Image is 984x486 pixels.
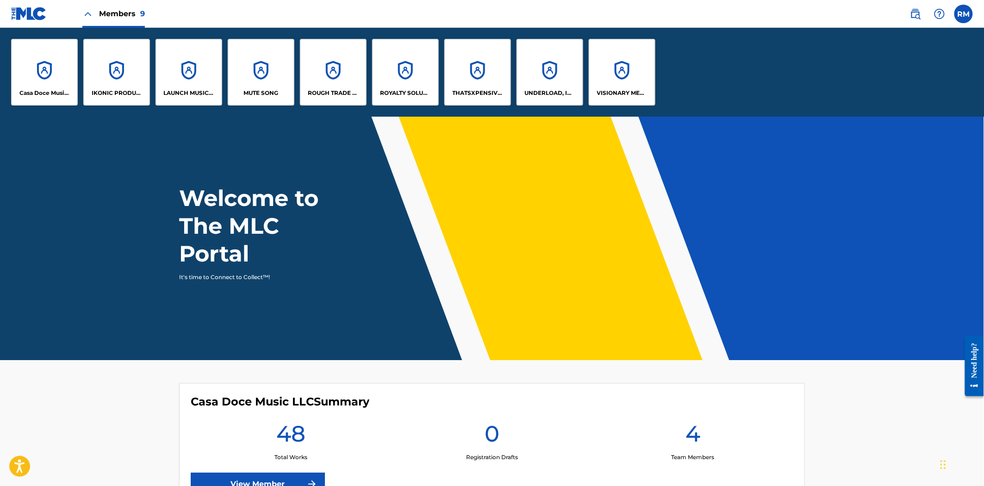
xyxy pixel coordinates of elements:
[164,89,214,97] p: LAUNCH MUSICAL PUBLISHING
[274,453,307,461] p: Total Works
[308,89,359,97] p: ROUGH TRADE PUBLISHING
[19,89,70,97] p: Casa Doce Music LLC
[276,420,305,453] h1: 48
[597,89,648,97] p: VISIONARY MEDIA PUBLISHING
[82,8,93,19] img: Close
[191,395,369,409] h4: Casa Doce Music LLC
[380,89,431,97] p: ROYALTY SOLUTIONS CORP
[954,5,973,23] div: User Menu
[11,7,47,20] img: MLC Logo
[11,39,78,106] a: AccountsCasa Doce Music LLC
[99,8,145,19] span: Members
[300,39,367,106] a: AccountsROUGH TRADE PUBLISHING
[517,39,583,106] a: AccountsUNDERLOAD, INC.
[940,451,946,479] div: Drag
[92,89,142,97] p: IKONIC PRODUCTION HOUSE
[930,5,949,23] div: Help
[244,89,279,97] p: MUTE SONG
[525,89,575,97] p: UNDERLOAD, INC.
[906,5,925,23] a: Public Search
[83,39,150,106] a: AccountsIKONIC PRODUCTION HOUSE
[228,39,294,106] a: AccountsMUTE SONG
[910,8,921,19] img: search
[372,39,439,106] a: AccountsROYALTY SOLUTIONS CORP
[179,184,352,268] h1: Welcome to The MLC Portal
[671,453,714,461] p: Team Members
[156,39,222,106] a: AccountsLAUNCH MUSICAL PUBLISHING
[140,9,145,18] span: 9
[444,39,511,106] a: AccountsTHATSXPENSIVE PUBLISHING LLC
[485,420,499,453] h1: 0
[685,420,700,453] h1: 4
[466,453,518,461] p: Registration Drafts
[958,329,984,404] iframe: Resource Center
[179,273,340,281] p: It's time to Connect to Collect™!
[934,8,945,19] img: help
[453,89,503,97] p: THATSXPENSIVE PUBLISHING LLC
[589,39,655,106] a: AccountsVISIONARY MEDIA PUBLISHING
[938,442,984,486] iframe: Chat Widget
